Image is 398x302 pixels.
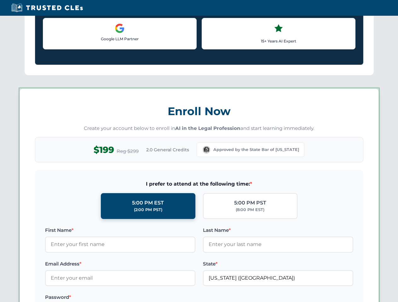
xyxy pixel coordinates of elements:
label: Last Name [203,226,353,234]
label: Email Address [45,260,195,268]
img: Washington Bar [202,145,211,154]
strong: AI in the Legal Profession [175,125,240,131]
span: $199 [94,143,114,157]
label: First Name [45,226,195,234]
span: Approved by the State Bar of [US_STATE] [213,147,299,153]
div: 5:00 PM PST [234,199,266,207]
input: Enter your email [45,270,195,286]
span: Reg $299 [117,148,139,155]
p: Google LLM Partner [48,36,191,42]
img: Google [115,23,125,33]
input: Enter your last name [203,237,353,252]
p: 15+ Years AI Expert [207,38,350,44]
h3: Enroll Now [35,101,363,121]
input: Enter your first name [45,237,195,252]
div: (8:00 PM EST) [236,207,264,213]
input: Washington (WA) [203,270,353,286]
div: 5:00 PM EST [132,199,164,207]
div: (2:00 PM PST) [134,207,162,213]
p: Create your account below to enroll in and start learning immediately. [35,125,363,132]
label: State [203,260,353,268]
label: Password [45,294,195,301]
span: I prefer to attend at the following time: [45,180,353,188]
span: 2.0 General Credits [146,146,189,153]
img: Trusted CLEs [9,3,85,13]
